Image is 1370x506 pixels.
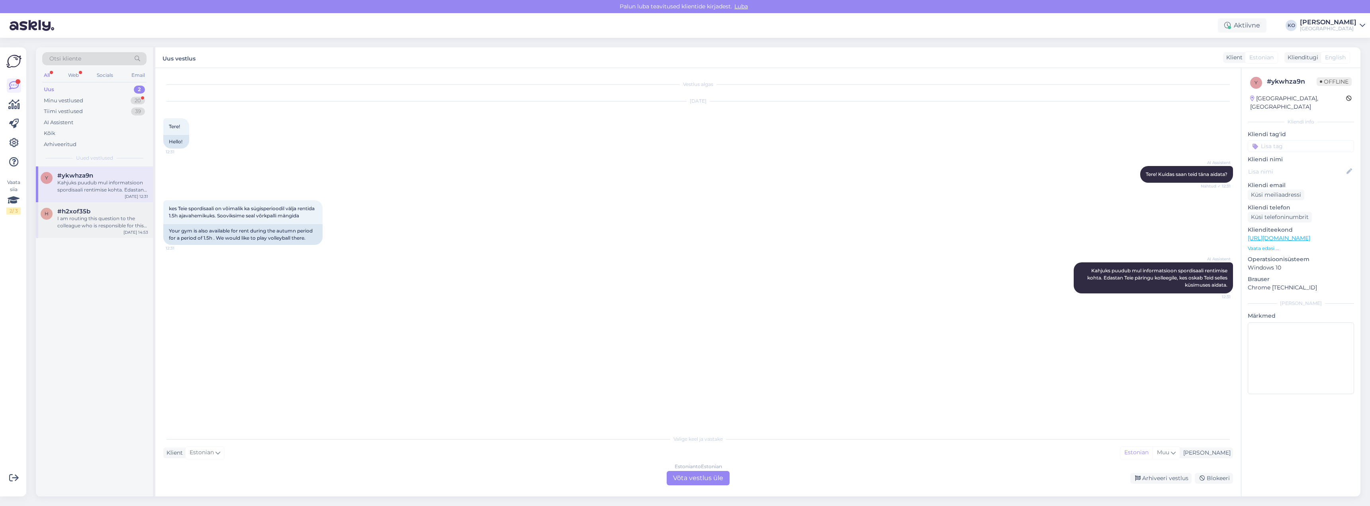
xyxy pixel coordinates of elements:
[1248,264,1354,272] p: Windows 10
[44,129,55,137] div: Kõik
[1255,80,1258,86] span: y
[57,172,93,179] span: #ykwhza9n
[1284,53,1318,62] div: Klienditugi
[1223,53,1243,62] div: Klient
[1248,190,1304,200] div: Küsi meiliaadressi
[76,154,113,162] span: Uued vestlused
[1325,53,1346,62] span: English
[190,448,214,457] span: Estonian
[1317,77,1352,86] span: Offline
[1250,94,1346,111] div: [GEOGRAPHIC_DATA], [GEOGRAPHIC_DATA]
[163,436,1233,443] div: Valige keel ja vastake
[163,98,1233,105] div: [DATE]
[1300,19,1356,25] div: [PERSON_NAME]
[6,179,21,215] div: Vaata siia
[67,70,80,80] div: Web
[1248,212,1312,223] div: Küsi telefoninumbrit
[169,205,316,219] span: kes Teie spordisaali on võimalik ka sügisperioodil välja rentida 1.5h ajavahemikuks. Sooviksime s...
[667,471,730,485] div: Võta vestlus üle
[1300,25,1356,32] div: [GEOGRAPHIC_DATA]
[1286,20,1297,31] div: KO
[163,81,1233,88] div: Vestlus algas
[163,224,323,245] div: Your gym is also available for rent during the autumn period for a period of 1.5h . We would like...
[1248,283,1354,292] p: Chrome [TECHNICAL_ID]
[95,70,115,80] div: Socials
[44,141,76,148] div: Arhiveeritud
[44,107,83,115] div: Tiimi vestlused
[675,463,722,470] div: Estonian to Estonian
[49,55,81,63] span: Otsi kliente
[44,86,54,94] div: Uus
[57,208,90,215] span: #h2xof35b
[1248,181,1354,190] p: Kliendi email
[166,245,196,251] span: 12:31
[163,135,189,148] div: Hello!
[1248,245,1354,252] p: Vaata edasi ...
[1201,160,1231,166] span: AI Assistent
[1248,167,1345,176] input: Lisa nimi
[1087,268,1229,288] span: Kahjuks puudub mul informatsioon spordisaali rentimise kohta. Edastan Teie päringu kolleegile, ke...
[1267,77,1317,86] div: # ykwhza9n
[131,97,145,105] div: 20
[1146,171,1227,177] span: Tere! Kuidas saan teid täna aidata?
[57,179,148,193] div: Kahjuks puudub mul informatsioon spordisaali rentimise kohta. Edastan Teie päringu kolleegile, ke...
[44,119,73,127] div: AI Assistent
[42,70,51,80] div: All
[130,70,147,80] div: Email
[1248,255,1354,264] p: Operatsioonisüsteem
[1201,294,1231,300] span: 12:31
[1249,53,1274,62] span: Estonian
[162,52,196,63] label: Uus vestlus
[134,86,145,94] div: 2
[1248,203,1354,212] p: Kliendi telefon
[1201,256,1231,262] span: AI Assistent
[1195,473,1233,484] div: Blokeeri
[1248,130,1354,139] p: Kliendi tag'id
[131,107,145,115] div: 39
[169,123,180,129] span: Tere!
[1248,275,1354,283] p: Brauser
[1248,140,1354,152] input: Lisa tag
[1180,449,1231,457] div: [PERSON_NAME]
[45,211,49,217] span: h
[123,229,148,235] div: [DATE] 14:53
[1248,300,1354,307] div: [PERSON_NAME]
[163,449,183,457] div: Klient
[1130,473,1192,484] div: Arhiveeri vestlus
[166,149,196,155] span: 12:31
[1248,118,1354,125] div: Kliendi info
[1120,447,1153,459] div: Estonian
[1201,183,1231,189] span: Nähtud ✓ 12:31
[57,215,148,229] div: I am routing this question to the colleague who is responsible for this topic. The reply might ta...
[45,175,48,181] span: y
[1248,312,1354,320] p: Märkmed
[6,54,22,69] img: Askly Logo
[1218,18,1266,33] div: Aktiivne
[732,3,750,10] span: Luba
[6,207,21,215] div: 2 / 3
[1248,155,1354,164] p: Kliendi nimi
[1248,226,1354,234] p: Klienditeekond
[1248,234,1310,242] a: [URL][DOMAIN_NAME]
[1300,19,1365,32] a: [PERSON_NAME][GEOGRAPHIC_DATA]
[44,97,83,105] div: Minu vestlused
[125,193,148,199] div: [DATE] 12:31
[1157,449,1169,456] span: Muu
